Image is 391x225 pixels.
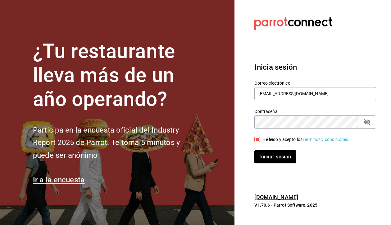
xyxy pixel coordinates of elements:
a: Ir a la encuesta [33,176,85,184]
a: [DOMAIN_NAME] [254,194,298,200]
button: passwordField [362,117,372,127]
h3: Inicia sesión [254,62,376,73]
h2: Participa en la encuesta oficial del Industry Report 2025 de Parrot. Te toma 5 minutos y puede se... [33,124,201,162]
input: Ingresa tu correo electrónico [254,87,376,100]
p: V1.70.6 - Parrot Software, 2025. [254,202,376,208]
div: He leído y acepto los [262,136,349,143]
label: Correo electrónico [254,81,376,85]
a: Términos y condiciones. [302,137,349,142]
label: Contraseña [254,109,376,114]
h1: ¿Tu restaurante lleva más de un año operando? [33,40,201,111]
button: Iniciar sesión [254,150,296,163]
